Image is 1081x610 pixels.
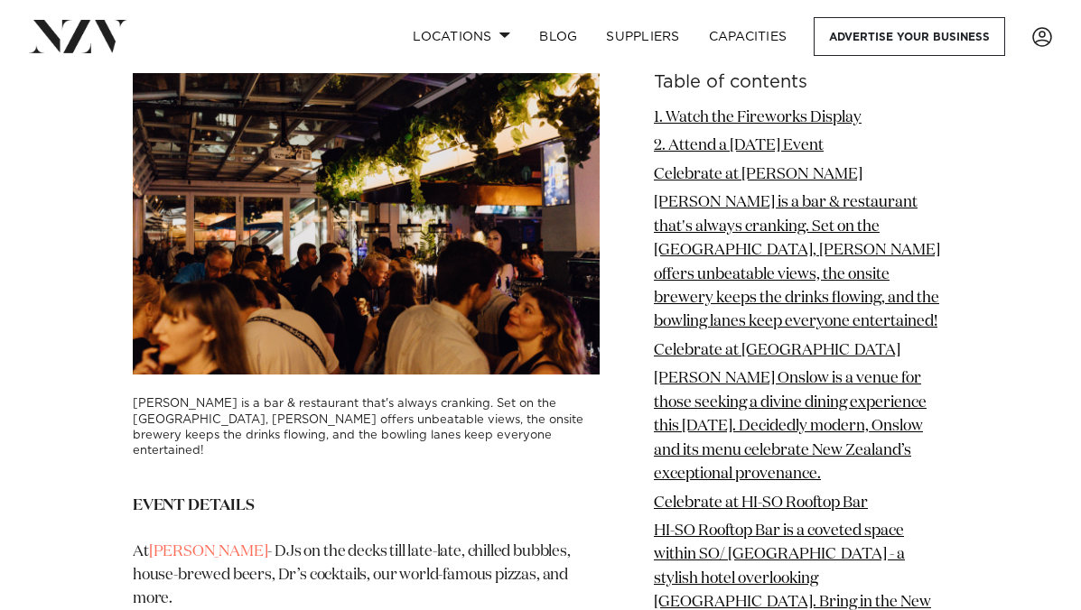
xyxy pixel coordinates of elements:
[592,17,694,56] a: SUPPLIERS
[654,110,862,125] a: 1. Watch the Fireworks Display
[654,343,900,358] a: Celebrate at [GEOGRAPHIC_DATA]
[654,195,940,329] a: [PERSON_NAME] is a bar & restaurant that's always cranking. Set on the [GEOGRAPHIC_DATA], [PERSON...
[149,544,268,559] a: [PERSON_NAME]
[694,17,802,56] a: Capacities
[654,138,824,153] a: 2. Attend a [DATE] Event
[814,17,1005,56] a: Advertise your business
[133,396,600,458] h3: [PERSON_NAME] is a bar & restaurant that's always cranking. Set on the [GEOGRAPHIC_DATA], [PERSON...
[525,17,592,56] a: BLOG
[29,20,127,52] img: nzv-logo.png
[654,73,948,92] h6: Table of contents
[654,167,862,182] a: Celebrate at [PERSON_NAME]
[398,17,525,56] a: Locations
[654,495,868,511] a: Celebrate at HI-SO Rooftop Bar
[654,371,927,482] a: [PERSON_NAME] Onslow is a venue for those seeking a divine dining experience this [DATE]. Decided...
[133,498,255,513] strong: EVENT DETAILS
